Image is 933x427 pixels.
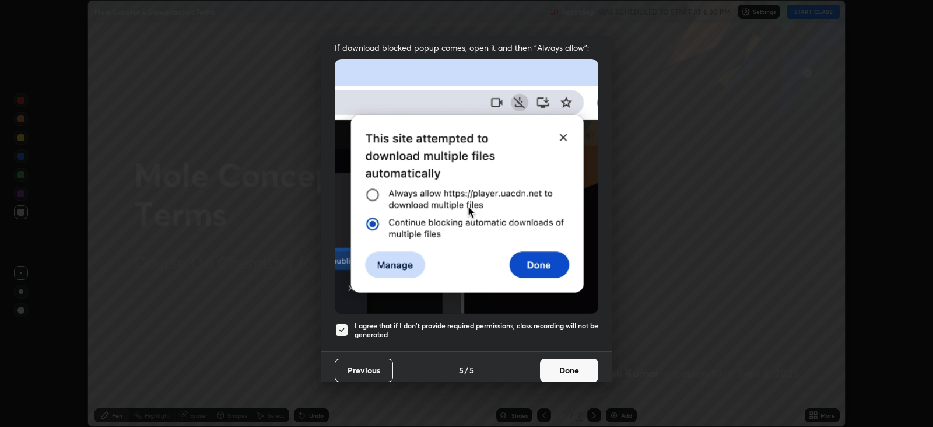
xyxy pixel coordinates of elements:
h4: 5 [469,364,474,376]
h5: I agree that if I don't provide required permissions, class recording will not be generated [355,321,598,339]
span: If download blocked popup comes, open it and then "Always allow": [335,42,598,53]
button: Done [540,359,598,382]
img: downloads-permission-blocked.gif [335,59,598,314]
h4: / [465,364,468,376]
h4: 5 [459,364,464,376]
button: Previous [335,359,393,382]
